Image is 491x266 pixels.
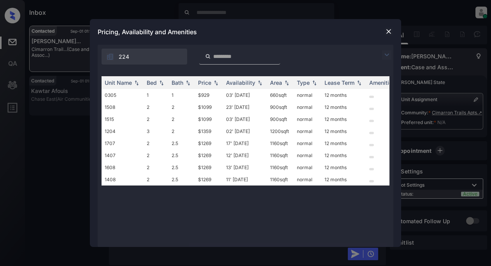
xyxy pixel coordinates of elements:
div: Price [198,79,211,86]
td: 12 months [321,125,366,137]
td: 11' [DATE] [223,173,267,185]
td: normal [294,113,321,125]
td: 660 sqft [267,89,294,101]
td: 2 [144,173,168,185]
td: 900 sqft [267,113,294,125]
img: sorting [355,80,363,86]
img: sorting [212,80,220,86]
td: 1160 sqft [267,149,294,161]
td: 03' [DATE] [223,89,267,101]
td: 1515 [102,113,144,125]
td: 2 [144,101,168,113]
img: close [385,28,393,35]
td: 2 [144,161,168,173]
img: icon-zuma [382,50,391,59]
img: sorting [133,80,140,86]
td: $1099 [195,113,223,125]
td: $1269 [195,149,223,161]
td: 1200 sqft [267,125,294,137]
td: 03' [DATE] [223,113,267,125]
td: 1 [168,89,195,101]
td: 12 months [321,101,366,113]
td: $1099 [195,101,223,113]
td: 13' [DATE] [223,161,267,173]
img: sorting [184,80,192,86]
div: Bed [147,79,157,86]
td: 900 sqft [267,101,294,113]
td: 12 months [321,113,366,125]
td: 1407 [102,149,144,161]
img: sorting [283,80,291,86]
span: 224 [119,52,129,61]
div: Type [297,79,310,86]
div: Amenities [369,79,395,86]
td: 2.5 [168,149,195,161]
td: 2.5 [168,161,195,173]
td: normal [294,89,321,101]
td: $1269 [195,173,223,185]
td: 02' [DATE] [223,125,267,137]
td: normal [294,173,321,185]
td: 23' [DATE] [223,101,267,113]
td: 2 [144,149,168,161]
td: 2 [168,125,195,137]
td: 1160 sqft [267,173,294,185]
td: normal [294,161,321,173]
td: normal [294,101,321,113]
img: icon-zuma [205,53,211,60]
td: 1508 [102,101,144,113]
td: 3 [144,125,168,137]
td: 2 [144,113,168,125]
td: 0305 [102,89,144,101]
td: 1204 [102,125,144,137]
td: 12 months [321,161,366,173]
td: 1707 [102,137,144,149]
td: $1269 [195,161,223,173]
td: normal [294,137,321,149]
td: 2 [144,137,168,149]
td: 12 months [321,149,366,161]
td: 2 [168,113,195,125]
td: 1160 sqft [267,161,294,173]
div: Area [270,79,282,86]
div: Availability [226,79,255,86]
td: 1408 [102,173,144,185]
div: Bath [172,79,183,86]
td: 1160 sqft [267,137,294,149]
div: Unit Name [105,79,132,86]
td: 2.5 [168,173,195,185]
img: sorting [256,80,264,86]
td: 12 months [321,89,366,101]
td: normal [294,125,321,137]
td: $1359 [195,125,223,137]
td: 12' [DATE] [223,149,267,161]
td: 2.5 [168,137,195,149]
div: Pricing, Availability and Amenities [90,19,401,45]
img: sorting [310,80,318,86]
td: $929 [195,89,223,101]
div: Lease Term [324,79,354,86]
td: 1 [144,89,168,101]
td: normal [294,149,321,161]
img: icon-zuma [106,53,114,61]
img: sorting [158,80,165,86]
td: 12 months [321,137,366,149]
td: 12 months [321,173,366,185]
td: 17' [DATE] [223,137,267,149]
td: 1608 [102,161,144,173]
td: 2 [168,101,195,113]
td: $1269 [195,137,223,149]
